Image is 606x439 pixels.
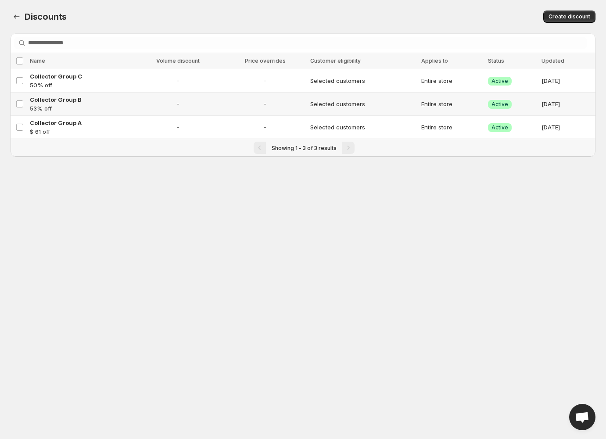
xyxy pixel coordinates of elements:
span: Name [30,57,45,64]
span: - [136,123,220,132]
td: Entire store [419,93,486,116]
span: Status [488,57,504,64]
a: Open chat [569,404,595,430]
span: Active [491,101,508,108]
span: Updated [541,57,564,64]
span: Collector Group C [30,73,82,80]
span: Active [491,78,508,85]
span: Price overrides [245,57,286,64]
a: Collector Group B [30,95,130,104]
a: Collector Group A [30,118,130,127]
td: [DATE] [539,116,595,139]
span: - [226,76,305,85]
td: Selected customers [308,69,418,93]
span: Discounts [25,11,67,22]
nav: Pagination [11,139,595,157]
span: Showing 1 - 3 of 3 results [272,145,337,151]
button: Create discount [543,11,595,23]
td: [DATE] [539,93,595,116]
span: - [136,76,220,85]
td: Entire store [419,69,486,93]
span: - [226,100,305,108]
a: Collector Group C [30,72,130,81]
span: - [226,123,305,132]
span: - [136,100,220,108]
span: Volume discount [156,57,200,64]
span: Collector Group B [30,96,82,103]
button: Back to dashboard [11,11,23,23]
span: Collector Group A [30,119,82,126]
span: Create discount [549,13,590,20]
p: 53% off [30,104,130,113]
td: Selected customers [308,116,418,139]
span: Active [491,124,508,131]
span: Applies to [421,57,448,64]
td: [DATE] [539,69,595,93]
span: Customer eligibility [310,57,361,64]
td: Entire store [419,116,486,139]
p: $ 61 off [30,127,130,136]
p: 50% off [30,81,130,89]
td: Selected customers [308,93,418,116]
